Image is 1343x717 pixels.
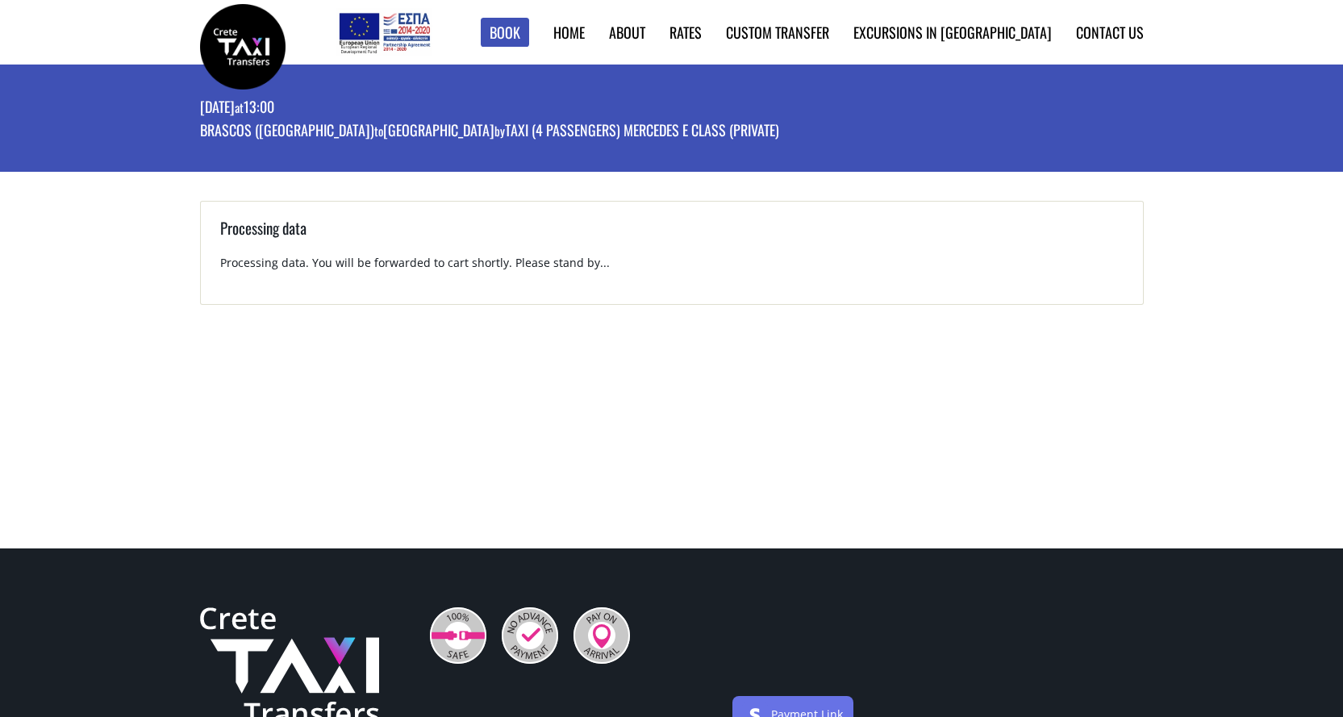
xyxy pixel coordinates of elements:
[200,120,779,144] p: Brascos ([GEOGRAPHIC_DATA]) [GEOGRAPHIC_DATA] Taxi (4 passengers) Mercedes E Class (private)
[481,18,529,48] a: Book
[669,22,702,43] a: Rates
[200,36,286,53] a: Crete Taxi Transfers | Booking page | Crete Taxi Transfers
[374,122,383,140] small: to
[235,98,244,116] small: at
[553,22,585,43] a: Home
[430,607,486,664] img: 100% Safe
[494,122,505,140] small: by
[336,8,432,56] img: e-bannersEUERDF180X90.jpg
[220,217,1124,255] h3: Processing data
[573,607,630,664] img: Pay On Arrival
[220,255,1124,285] p: Processing data. You will be forwarded to cart shortly. Please stand by...
[726,22,829,43] a: Custom Transfer
[502,607,558,664] img: No Advance Payment
[609,22,645,43] a: About
[200,97,779,120] p: [DATE] 13:00
[853,22,1052,43] a: Excursions in [GEOGRAPHIC_DATA]
[1076,22,1144,43] a: Contact us
[200,4,286,90] img: Crete Taxi Transfers | Booking page | Crete Taxi Transfers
